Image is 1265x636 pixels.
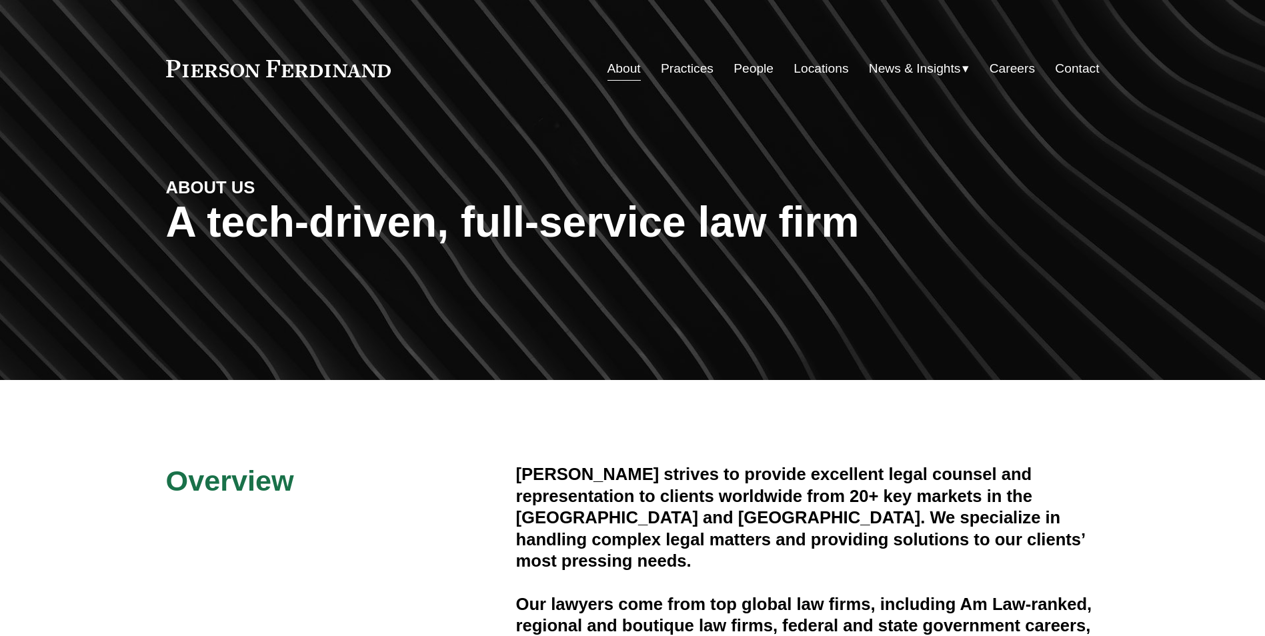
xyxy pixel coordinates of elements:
[990,56,1035,81] a: Careers
[516,463,1100,571] h4: [PERSON_NAME] strives to provide excellent legal counsel and representation to clients worldwide ...
[607,56,641,81] a: About
[661,56,714,81] a: Practices
[166,178,255,197] strong: ABOUT US
[869,56,970,81] a: folder dropdown
[869,57,961,81] span: News & Insights
[734,56,774,81] a: People
[166,465,294,497] span: Overview
[166,198,1100,247] h1: A tech-driven, full-service law firm
[794,56,848,81] a: Locations
[1055,56,1099,81] a: Contact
